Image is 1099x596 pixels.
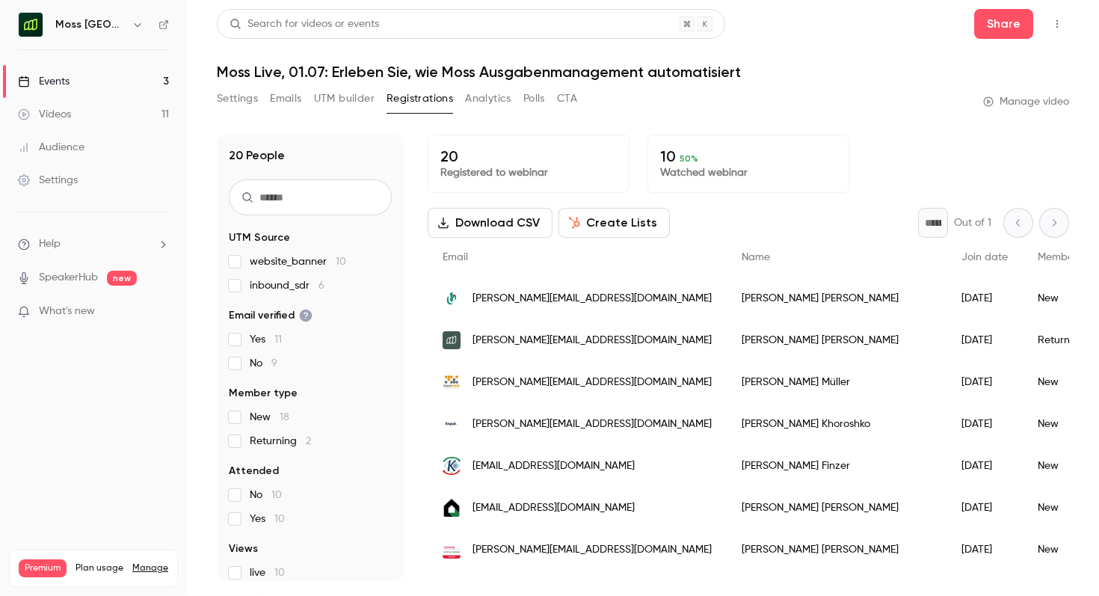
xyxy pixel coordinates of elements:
button: Create Lists [558,208,670,238]
div: Audience [18,140,84,155]
span: 6 [318,280,324,291]
img: de.toyota-industries.eu [443,541,461,559]
button: UTM builder [314,87,375,111]
div: Settings [18,173,78,188]
img: rebuild-now.com [443,499,461,517]
div: [DATE] [946,403,1023,445]
span: [PERSON_NAME][EMAIL_ADDRESS][DOMAIN_NAME] [472,542,712,558]
span: 18 [280,412,289,423]
span: [PERSON_NAME][EMAIL_ADDRESS][DOMAIN_NAME] [472,291,712,307]
span: Premium [19,559,67,577]
button: Emails [270,87,301,111]
div: [DATE] [946,487,1023,529]
div: [DATE] [946,445,1023,487]
img: tracetronic.de [443,373,461,391]
a: Manage video [983,94,1069,109]
span: Email [443,252,468,262]
button: CTA [557,87,577,111]
button: Download CSV [428,208,552,238]
span: No [250,488,282,503]
div: [PERSON_NAME] Finzer [727,445,946,487]
div: [PERSON_NAME] Khoroshko [727,403,946,445]
span: Name [742,252,770,262]
span: [EMAIL_ADDRESS][DOMAIN_NAME] [472,500,635,516]
span: Plan usage [76,562,123,574]
img: kratschmayer.de [443,457,461,475]
a: SpeakerHub [39,270,98,286]
span: Yes [250,332,282,347]
span: website_banner [250,254,346,269]
button: Settings [217,87,258,111]
span: Member type [229,386,298,401]
button: Share [974,9,1033,39]
div: Videos [18,107,71,122]
div: [PERSON_NAME] Müller [727,361,946,403]
span: 11 [274,334,282,345]
span: [PERSON_NAME][EMAIL_ADDRESS][DOMAIN_NAME] [472,333,712,348]
span: inbound_sdr [250,278,324,293]
p: 20 [440,147,617,165]
p: Watched webinar [660,165,837,180]
span: What's new [39,304,95,319]
button: Analytics [465,87,511,111]
span: 9 [271,358,277,369]
div: [DATE] [946,319,1023,361]
button: Registrations [387,87,453,111]
span: New [250,410,289,425]
span: 10 [274,568,285,578]
h1: 20 People [229,147,285,165]
div: [DATE] [946,361,1023,403]
img: ueberleben.org [443,289,461,307]
div: [DATE] [946,277,1023,319]
p: 10 [660,147,837,165]
span: [PERSON_NAME][EMAIL_ADDRESS][DOMAIN_NAME] [472,417,712,432]
h6: Moss [GEOGRAPHIC_DATA] [55,17,126,32]
img: Moss Deutschland [19,13,43,37]
div: Search for videos or events [230,16,379,32]
span: UTM Source [229,230,290,245]
div: Events [18,74,70,89]
span: [EMAIL_ADDRESS][DOMAIN_NAME] [472,458,635,474]
span: 50 % [680,153,698,164]
p: Registered to webinar [440,165,617,180]
p: Out of 1 [954,215,991,230]
span: Returning [250,434,311,449]
span: Help [39,236,61,252]
div: [PERSON_NAME] [PERSON_NAME] [727,529,946,571]
img: enpal.de [443,415,461,433]
span: [PERSON_NAME][EMAIL_ADDRESS][DOMAIN_NAME] [472,375,712,390]
span: new [107,271,137,286]
div: [PERSON_NAME] [PERSON_NAME] [727,487,946,529]
div: [PERSON_NAME] [PERSON_NAME] [727,319,946,361]
span: No [250,356,277,371]
span: live [250,565,285,580]
div: [PERSON_NAME] [PERSON_NAME] [727,277,946,319]
li: help-dropdown-opener [18,236,169,252]
div: [DATE] [946,529,1023,571]
button: Polls [523,87,545,111]
span: Join date [961,252,1008,262]
span: 10 [274,514,285,524]
span: Attended [229,464,279,479]
span: Views [229,541,258,556]
h1: Moss Live, 01.07: Erleben Sie, wie Moss Ausgabenmanagement automatisiert [217,63,1069,81]
span: 10 [271,490,282,500]
span: 10 [336,256,346,267]
a: Manage [132,562,168,574]
span: Yes [250,511,285,526]
img: getmoss.com [443,331,461,349]
span: 2 [306,436,311,446]
span: Email verified [229,308,313,323]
